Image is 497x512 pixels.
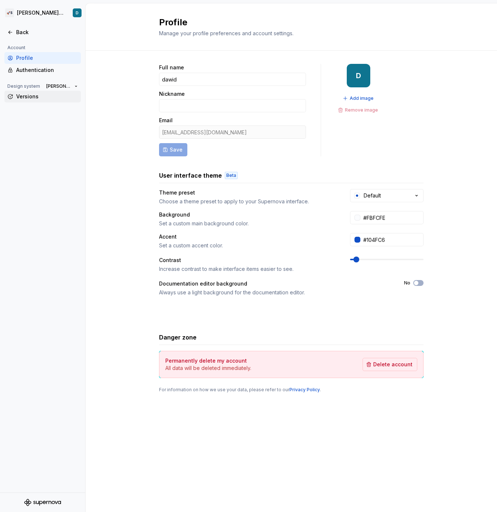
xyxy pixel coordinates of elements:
div: Profile [16,54,78,62]
h4: Permanently delete my account [165,357,247,364]
div: D [356,73,361,79]
label: No [404,280,410,286]
div: Documentation editor background [159,280,391,287]
div: Set a custom main background color. [159,220,337,227]
div: Authentication [16,66,78,74]
div: D [76,10,79,16]
div: Increase contrast to make interface items easier to see. [159,265,337,273]
div: 🚀S [5,8,14,17]
svg: Supernova Logo [24,499,61,506]
a: Versions [4,91,81,102]
div: Always use a light background for the documentation editor. [159,289,391,296]
span: Delete account [373,361,413,368]
h3: Danger zone [159,333,197,342]
span: Manage your profile preferences and account settings. [159,30,293,36]
button: Delete account [363,358,417,371]
label: Full name [159,64,184,71]
div: Contrast [159,257,337,264]
h2: Profile [159,17,415,28]
div: Default [364,192,381,199]
div: Set a custom accent color. [159,242,337,249]
div: Design system [4,82,43,91]
input: #104FC6 [360,233,424,246]
span: Add image [350,95,374,101]
div: Account [4,43,28,52]
a: Profile [4,52,81,64]
button: Default [350,189,424,202]
a: Back [4,26,81,38]
button: 🚀S[PERSON_NAME]'s testsD [1,5,84,21]
div: Accent [159,233,337,240]
div: Beta [225,172,238,179]
a: Authentication [4,64,81,76]
div: Background [159,211,337,218]
label: Email [159,117,173,124]
div: Back [16,29,78,36]
p: All data will be deleted immediately. [165,364,251,372]
a: Privacy Policy [289,387,320,392]
div: [PERSON_NAME]'s tests [17,9,64,17]
label: Nickname [159,90,185,98]
span: [PERSON_NAME]'s tests [46,83,72,89]
input: #FFFFFF [360,211,424,224]
button: Add image [341,93,377,104]
div: Theme preset [159,189,337,196]
div: Choose a theme preset to apply to your Supernova interface. [159,198,337,205]
div: For information on how we use your data, please refer to our . [159,387,424,393]
div: Versions [16,93,78,100]
h3: User interface theme [159,171,222,180]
